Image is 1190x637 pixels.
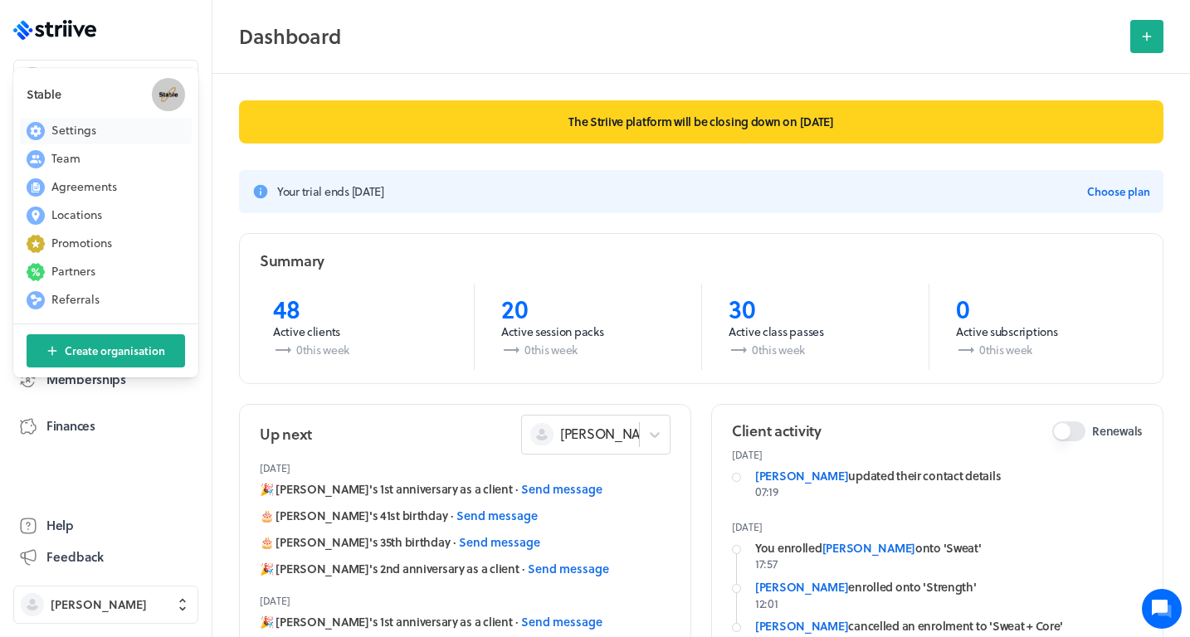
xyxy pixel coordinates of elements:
[25,110,307,163] h2: We're here to help. Ask us anything!
[822,539,915,557] a: [PERSON_NAME]
[755,618,1143,635] div: cancelled an enrolment to 'Sweat + Core'
[51,122,96,139] span: Settings
[501,340,675,360] p: 0 this week
[956,294,1129,323] p: 0
[459,534,540,551] button: Send message
[755,556,1143,572] p: 17:57
[560,425,663,443] span: [PERSON_NAME]
[51,150,80,167] span: Team
[260,455,671,481] header: [DATE]
[26,193,306,226] button: New conversation
[273,340,447,360] p: 0 this week
[732,448,1143,461] p: [DATE]
[273,294,447,323] p: 48
[501,294,675,323] p: 20
[729,323,902,340] p: Active class passes
[22,258,310,278] p: Find an answer quickly
[260,481,671,498] div: 🎉 [PERSON_NAME]'s 1st anniversary as a client
[956,323,1129,340] p: Active subscriptions
[260,424,312,445] h2: Up next
[25,80,307,107] h1: Hi [PERSON_NAME]
[260,508,671,524] div: 🎂 [PERSON_NAME]'s 41st birthday
[755,578,848,596] a: [PERSON_NAME]
[1092,423,1143,440] span: Renewals
[515,614,518,630] span: ·
[246,284,474,370] a: 48Active clients0this week
[755,596,1143,612] p: 12:01
[1142,589,1182,629] iframe: gist-messenger-bubble-iframe
[729,294,902,323] p: 30
[277,183,1087,200] h3: Your trial ends [DATE]
[20,146,192,173] button: Team
[456,508,538,524] button: Send message
[239,20,1120,53] h2: Dashboard
[20,287,192,314] button: Referrals
[51,178,117,195] span: Agreements
[51,291,100,308] span: Referrals
[956,340,1129,360] p: 0 this week
[260,587,671,614] header: [DATE]
[474,284,701,370] a: 20Active session packs0this week
[521,614,602,630] button: Send message
[27,334,185,367] button: Create organisation
[239,100,1163,143] p: The Striive platform will be closing down on [DATE]
[260,534,671,551] div: 🎂 [PERSON_NAME]'s 35th birthday
[20,118,192,144] button: Settings
[701,284,929,370] a: 30Active class passes0this week
[755,617,848,635] a: [PERSON_NAME]
[729,340,902,360] p: 0 this week
[755,468,1143,484] div: updated their contact details
[107,203,199,216] span: New conversation
[528,561,609,577] button: Send message
[65,343,165,358] span: Create organisation
[929,284,1156,370] a: 0Active subscriptions0this week
[20,259,192,285] button: Partners
[755,540,1143,557] div: You enrolled onto 'Sweat'
[453,534,456,551] span: ·
[20,174,192,201] button: Agreements
[152,78,185,111] img: Stable
[27,86,139,103] h3: Stable
[51,207,102,223] span: Locations
[1052,421,1085,441] button: Renewals
[20,231,192,257] button: Promotions
[515,481,518,498] span: ·
[451,508,453,524] span: ·
[51,235,112,251] span: Promotions
[501,323,675,340] p: Active session packs
[20,202,192,229] button: Locations
[1087,183,1150,200] button: Choose plan
[755,579,1143,596] div: enrolled onto 'Strength'
[732,520,1143,533] p: [DATE]
[755,467,848,484] a: [PERSON_NAME]
[732,421,822,441] h2: Client activity
[522,561,524,577] span: ·
[48,285,296,318] input: Search articles
[521,481,602,498] button: Send message
[260,250,324,271] h2: Summary
[1087,184,1150,199] span: Choose plan
[260,561,671,577] div: 🎉 [PERSON_NAME]'s 2nd anniversary as a client
[51,263,95,280] span: Partners
[260,614,671,630] div: 🎉 [PERSON_NAME]'s 1st anniversary as a client
[755,484,1143,500] p: 07:19
[273,323,447,340] p: Active clients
